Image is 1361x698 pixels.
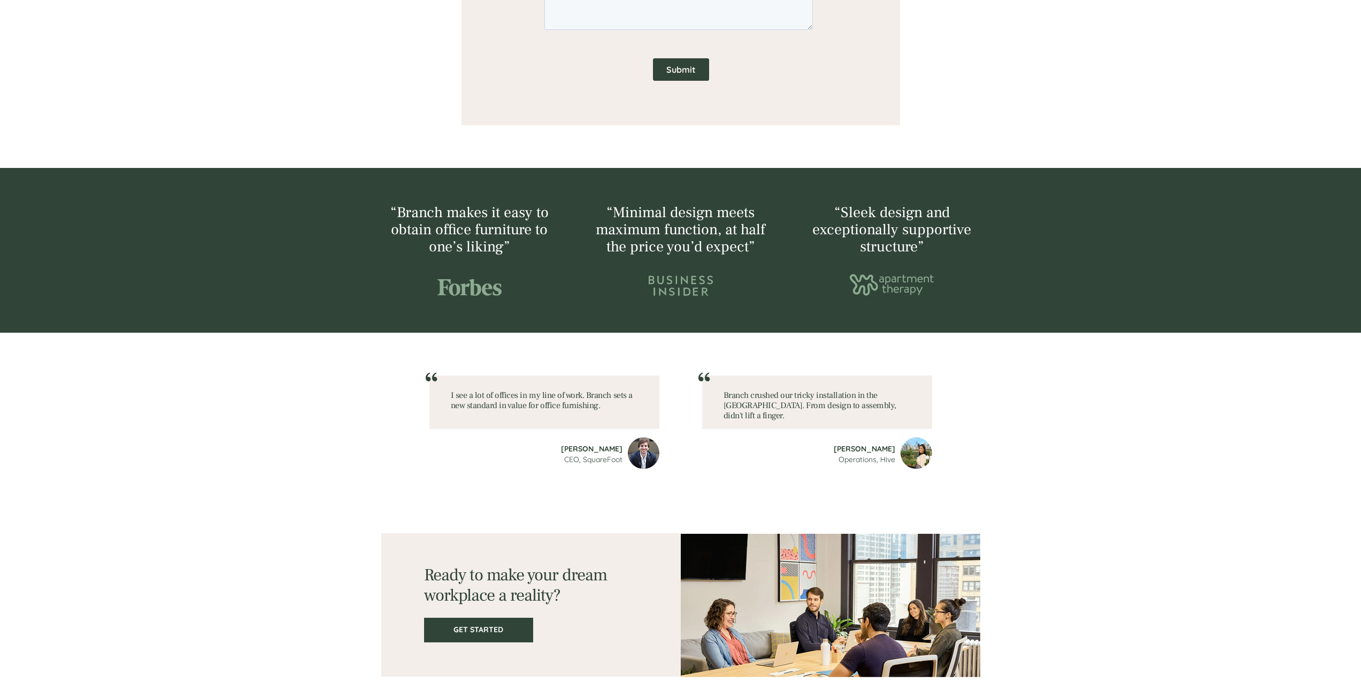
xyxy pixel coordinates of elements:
[561,444,622,454] span: [PERSON_NAME]
[839,455,895,464] span: Operations, Hive
[451,390,633,411] span: I see a lot of offices in my line of work. Branch sets a new standard in value for office furnish...
[109,208,165,231] input: Submit
[564,455,622,464] span: CEO, SquareFoot
[424,618,533,642] a: GET STARTED
[424,564,608,607] span: Ready to make your dream workplace a reality?
[724,390,896,421] span: Branch crushed our tricky installation in the [GEOGRAPHIC_DATA]. From design to assembly, didn't ...
[390,203,549,256] span: “Branch makes it easy to obtain office furniture to one’s liking”
[812,203,971,256] span: “Sleek design and exceptionally supportive structure”
[834,444,895,454] span: [PERSON_NAME]
[596,203,765,256] span: “Minimal design meets maximum function, at half the price you’d expect”
[425,625,532,634] span: GET STARTED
